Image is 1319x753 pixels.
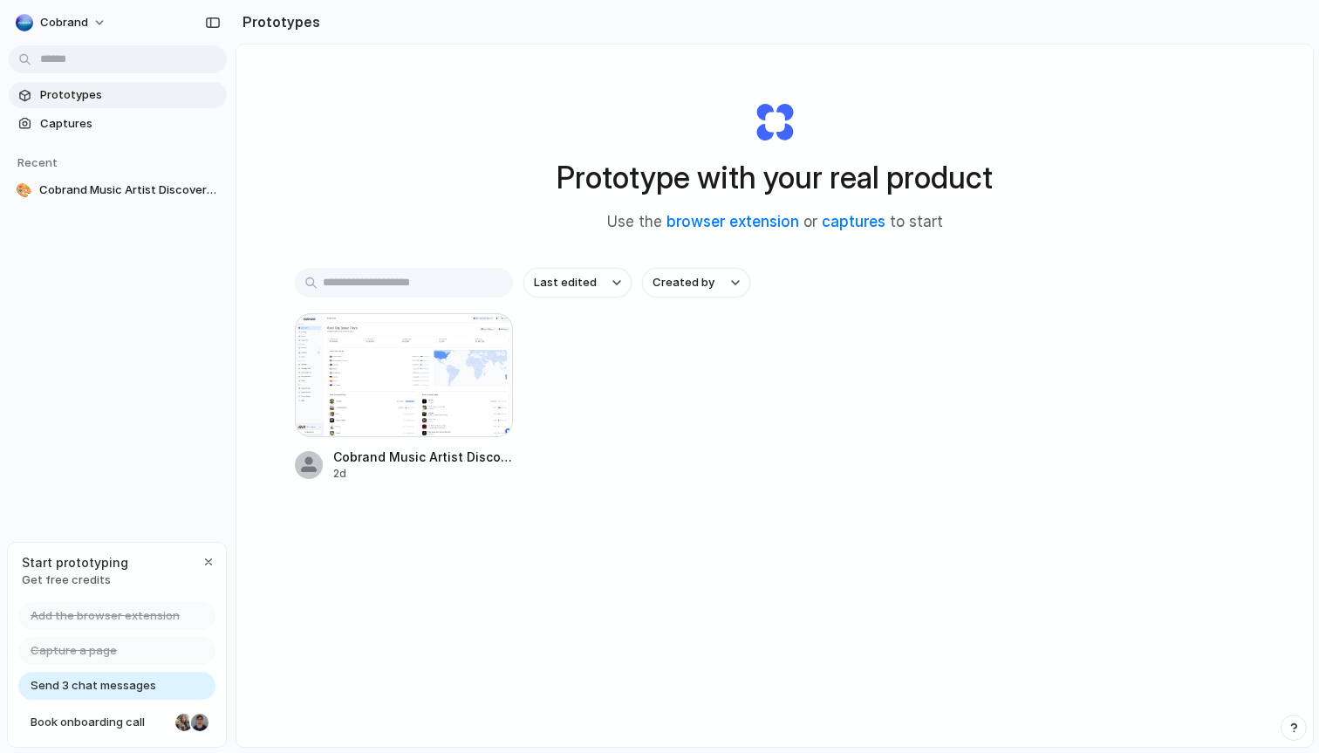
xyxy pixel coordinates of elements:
a: Captures [9,111,227,137]
span: Capture a page [31,642,117,660]
span: Send 3 chat messages [31,677,156,695]
span: Use the or to start [607,211,943,234]
button: Last edited [523,268,632,298]
a: Cobrand Music Artist Discovery PageCobrand Music Artist Discovery Page2d [295,313,513,482]
span: Get free credits [22,572,128,589]
div: Christian Iacullo [189,712,210,733]
span: Cobrand Music Artist Discovery Page [333,448,513,466]
span: Cobrand [40,14,88,31]
span: Last edited [534,274,597,291]
h2: Prototypes [236,11,320,32]
span: Add the browser extension [31,607,180,625]
a: 🎨Cobrand Music Artist Discovery Page [9,177,227,203]
div: 🎨 [16,181,32,199]
span: Captures [40,115,220,133]
a: captures [822,213,885,230]
h1: Prototype with your real product [557,154,993,201]
button: Cobrand [9,9,115,37]
button: Created by [642,268,750,298]
div: Nicole Kubica [174,712,195,733]
span: Book onboarding call [31,714,168,731]
span: Created by [653,274,714,291]
a: Prototypes [9,82,227,108]
span: Start prototyping [22,553,128,572]
span: Prototypes [40,86,220,104]
span: Cobrand Music Artist Discovery Page [39,181,220,199]
a: browser extension [666,213,799,230]
span: Recent [17,155,58,169]
div: 2d [333,466,513,482]
a: Book onboarding call [18,709,215,736]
